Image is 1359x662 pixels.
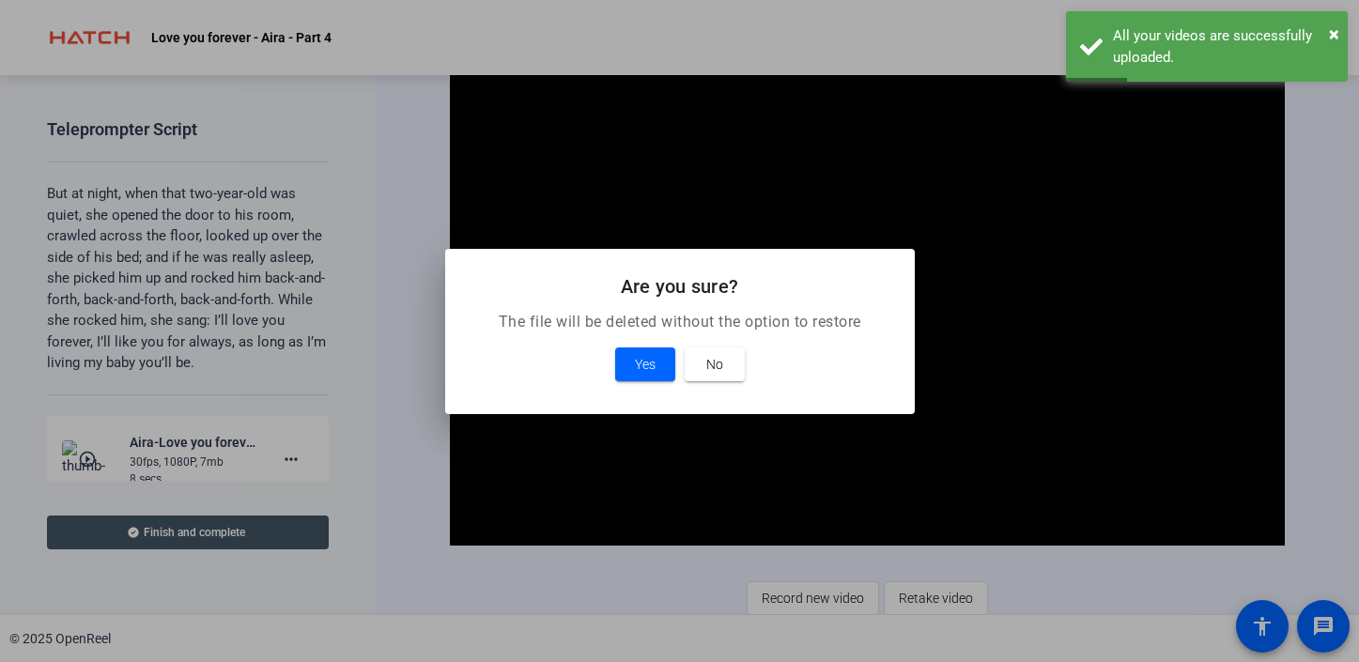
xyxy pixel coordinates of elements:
[1329,20,1339,48] button: Close
[468,311,892,333] p: The file will be deleted without the option to restore
[1113,25,1334,68] div: All your videos are successfully uploaded.
[468,271,892,301] h2: Are you sure?
[706,353,723,376] span: No
[615,347,675,381] button: Yes
[685,347,745,381] button: No
[635,353,656,376] span: Yes
[1329,23,1339,45] span: ×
